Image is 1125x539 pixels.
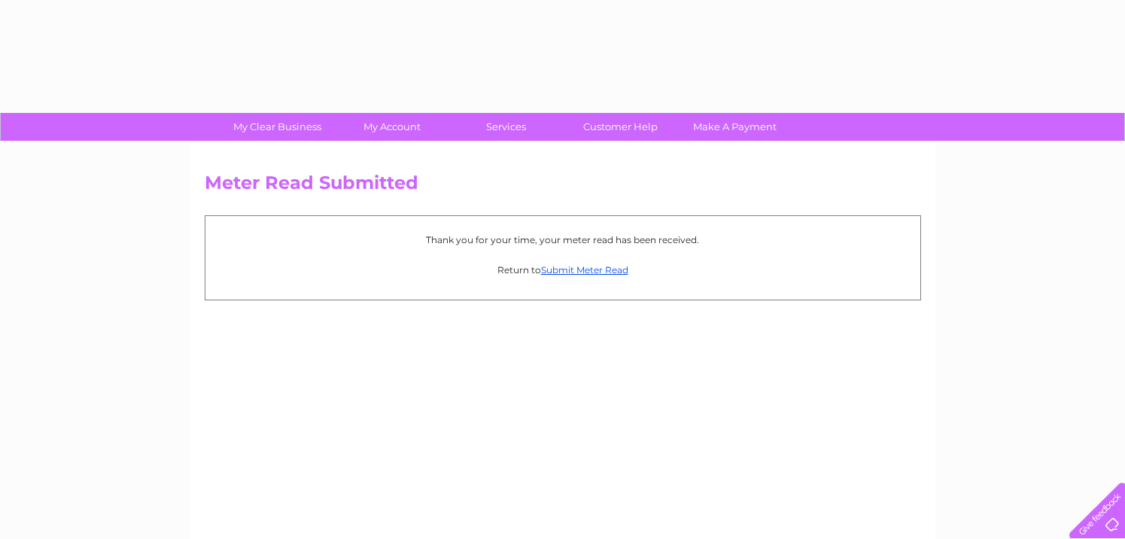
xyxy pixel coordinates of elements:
[541,264,628,276] a: Submit Meter Read
[673,113,797,141] a: Make A Payment
[444,113,568,141] a: Services
[215,113,339,141] a: My Clear Business
[213,233,913,247] p: Thank you for your time, your meter read has been received.
[213,263,913,277] p: Return to
[205,172,921,201] h2: Meter Read Submitted
[558,113,683,141] a: Customer Help
[330,113,454,141] a: My Account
